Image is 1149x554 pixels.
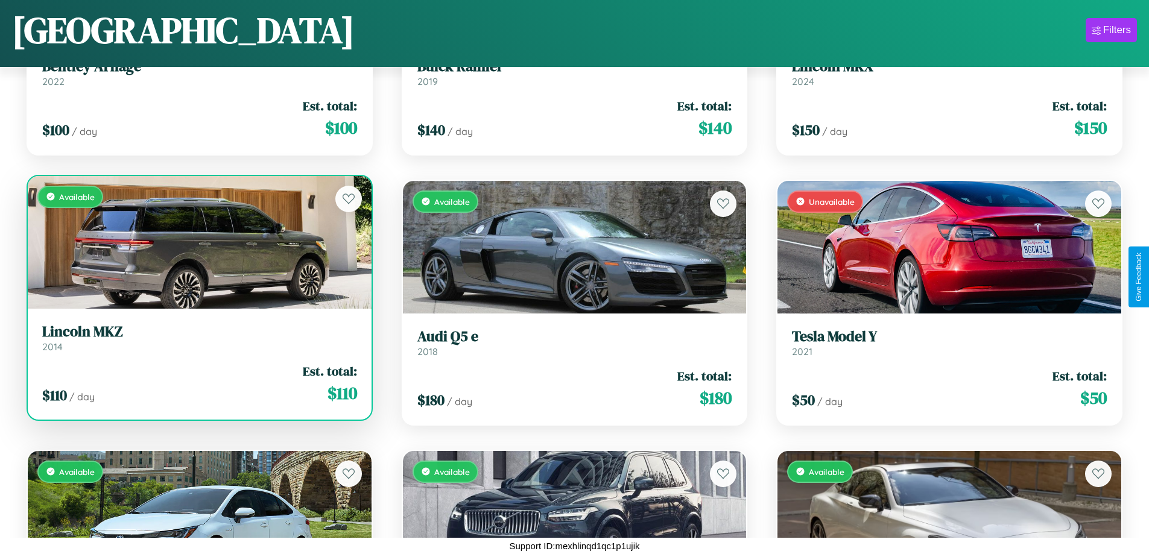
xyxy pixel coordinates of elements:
span: 2019 [417,75,438,87]
span: / day [822,125,847,137]
span: Available [809,467,844,477]
span: / day [72,125,97,137]
span: Est. total: [677,367,732,385]
span: $ 150 [792,120,820,140]
span: / day [69,391,95,403]
div: Give Feedback [1135,253,1143,301]
span: / day [447,395,472,408]
a: Bentley Arnage2022 [42,58,357,87]
h1: [GEOGRAPHIC_DATA] [12,5,355,55]
span: / day [448,125,473,137]
span: Available [59,192,95,202]
p: Support ID: mexhlinqd1qc1p1ujik [510,538,640,554]
span: / day [817,395,843,408]
span: $ 50 [1080,386,1107,410]
a: Audi Q5 e2018 [417,328,732,357]
span: Available [59,467,95,477]
span: Available [434,467,470,477]
span: $ 180 [700,386,732,410]
span: 2021 [792,345,812,357]
a: Tesla Model Y2021 [792,328,1107,357]
span: Est. total: [303,97,357,115]
span: 2014 [42,341,63,353]
span: 2018 [417,345,438,357]
span: $ 100 [42,120,69,140]
a: Buick Rainier2019 [417,58,732,87]
a: Lincoln MKX2024 [792,58,1107,87]
h3: Tesla Model Y [792,328,1107,345]
span: Est. total: [677,97,732,115]
h3: Lincoln MKZ [42,323,357,341]
span: 2024 [792,75,814,87]
span: $ 50 [792,390,815,410]
span: $ 100 [325,116,357,140]
span: Est. total: [1052,367,1107,385]
span: $ 110 [42,385,67,405]
a: Lincoln MKZ2014 [42,323,357,353]
span: Est. total: [1052,97,1107,115]
h3: Audi Q5 e [417,328,732,345]
span: Est. total: [303,362,357,380]
h3: Buick Rainier [417,58,732,75]
span: $ 140 [698,116,732,140]
span: $ 180 [417,390,445,410]
h3: Lincoln MKX [792,58,1107,75]
h3: Bentley Arnage [42,58,357,75]
button: Filters [1086,18,1137,42]
span: 2022 [42,75,65,87]
span: Available [434,197,470,207]
span: $ 150 [1074,116,1107,140]
div: Filters [1103,24,1131,36]
span: Unavailable [809,197,855,207]
span: $ 110 [328,381,357,405]
span: $ 140 [417,120,445,140]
